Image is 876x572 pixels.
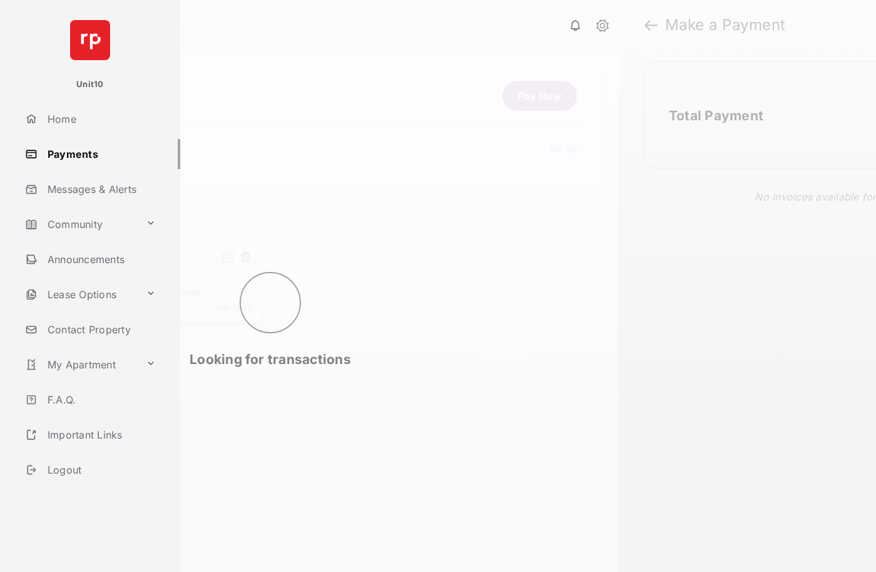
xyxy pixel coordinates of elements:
[20,279,141,309] a: Lease Options
[669,108,763,123] h2: Total Payment
[20,104,180,134] a: Home
[20,455,180,485] a: Logout
[76,78,104,91] p: Unit10
[20,350,141,380] a: My Apartment
[20,209,141,239] a: Community
[20,385,180,415] a: F.A.Q.
[190,351,351,367] span: Looking for transactions
[20,315,180,345] a: Contact Property
[20,139,180,169] a: Payments
[20,420,161,450] a: Important Links
[70,20,110,60] img: svg+xml;base64,PHN2ZyB4bWxucz0iaHR0cDovL3d3dy53My5vcmcvMjAwMC9zdmciIHdpZHRoPSI2NCIgaGVpZ2h0PSI2NC...
[20,174,180,204] a: Messages & Alerts
[665,18,786,33] strong: Make a Payment
[20,244,180,274] a: Announcements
